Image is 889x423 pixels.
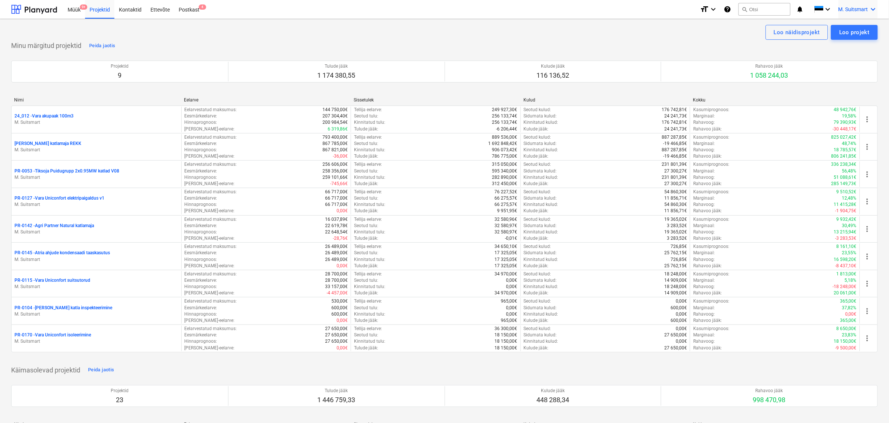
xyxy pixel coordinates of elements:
[492,134,517,141] p: 889 536,00€
[664,168,687,174] p: 27 300,27€
[318,71,356,80] p: 1 174 380,55
[662,161,687,168] p: 231 801,39€
[14,195,104,201] p: PR-0127 - Vara Uniconfort elektripaigaldus v1
[185,119,217,126] p: Hinnaprognoos :
[524,119,558,126] p: Kinnitatud kulud :
[14,113,178,126] div: 24_012 -Vara akupaak 100m3M. Suitsmart
[325,271,348,277] p: 28 700,00€
[322,107,348,113] p: 144 750,00€
[325,277,348,284] p: 28 700,00€
[185,201,217,208] p: Hinnaprognoos :
[536,63,569,70] p: Kulude jääk
[523,97,687,103] div: Kulud
[185,189,237,195] p: Eelarvestatud maksumus :
[354,250,378,256] p: Seotud tulu :
[14,229,178,235] p: M. Suitsmart
[774,28,820,37] div: Loo näidisprojekt
[495,271,517,277] p: 34 970,00€
[354,284,385,290] p: Kinnitatud tulu :
[354,256,385,263] p: Kinnitatud tulu :
[693,229,715,235] p: Rahavoog :
[693,208,722,214] p: Rahavoo jääk :
[693,107,729,113] p: Kasumiprognoos :
[663,141,687,147] p: -19 466,85€
[354,229,385,235] p: Kinnitatud tulu :
[185,174,217,181] p: Hinnaprognoos :
[863,252,872,261] span: more_vert
[492,181,517,187] p: 312 450,00€
[14,201,178,208] p: M. Suitsmart
[524,290,549,296] p: Kulude jääk :
[322,119,348,126] p: 200 984,54€
[506,284,517,290] p: 0,00€
[14,141,81,147] p: [PERSON_NAME] katlamaja REKK
[327,290,348,296] p: -4 457,00€
[693,195,715,201] p: Marginaal :
[87,40,117,52] button: Peida jaotis
[693,290,722,296] p: Rahavoo jääk :
[14,332,178,345] div: PR-0170 -Vara Uniconfort isoleerimineM. Suitsmart
[354,113,378,119] p: Seotud tulu :
[354,107,382,113] p: Tellija eelarve :
[524,277,557,284] p: Sidumata kulud :
[664,284,687,290] p: 18 248,00€
[354,153,378,159] p: Tulude jääk :
[14,147,178,153] p: M. Suitsmart
[354,263,378,269] p: Tulude jääk :
[354,277,378,284] p: Seotud tulu :
[185,134,237,141] p: Eelarvestatud maksumus :
[354,223,378,229] p: Seotud tulu :
[664,195,687,201] p: 11 856,71€
[524,181,549,187] p: Kulude jääk :
[185,223,217,229] p: Eesmärkeelarve :
[693,256,715,263] p: Rahavoog :
[354,119,385,126] p: Kinnitatud tulu :
[831,25,878,40] button: Loo projekt
[524,141,557,147] p: Sidumata kulud :
[524,168,557,174] p: Sidumata kulud :
[495,201,517,208] p: 66 275,57€
[863,334,872,343] span: more_vert
[492,107,517,113] p: 249 927,30€
[836,263,857,269] p: -8 437,10€
[492,153,517,159] p: 786 775,00€
[863,170,872,179] span: more_vert
[524,263,549,269] p: Kulude jääk :
[354,161,382,168] p: Tellija eelarve :
[497,208,517,214] p: 9 951,95€
[331,298,348,304] p: 530,00€
[700,5,709,14] i: format_size
[693,97,857,103] div: Kokku
[492,168,517,174] p: 595 340,00€
[337,208,348,214] p: 0,00€
[834,107,857,113] p: 48 942,76€
[325,223,348,229] p: 22 619,78€
[185,168,217,174] p: Eesmärkeelarve :
[742,6,748,12] span: search
[354,134,382,141] p: Tellija eelarve :
[664,263,687,269] p: 25 762,15€
[185,195,217,201] p: Eesmärkeelarve :
[524,107,551,113] p: Seotud kulud :
[325,195,348,201] p: 66 717,00€
[185,181,235,187] p: [PERSON_NAME]-eelarve :
[354,141,378,147] p: Seotud tulu :
[837,243,857,250] p: 8 161,10€
[328,126,348,132] p: 6 319,86€
[185,208,235,214] p: [PERSON_NAME]-eelarve :
[724,5,731,14] i: Abikeskus
[14,277,90,284] p: PR-0115 - Vara Uniconfort suitsutorud
[664,229,687,235] p: 19 365,02€
[185,126,235,132] p: [PERSON_NAME]-eelarve :
[664,208,687,214] p: 11 856,71€
[14,223,178,235] div: PR-0142 -Agri Partner Natural katlamajaM. Suitsmart
[185,153,235,159] p: [PERSON_NAME]-eelarve :
[838,6,868,12] span: M. Suitsmart
[750,71,788,80] p: 1 058 244,03
[842,168,857,174] p: 56,48%
[14,277,178,290] div: PR-0115 -Vara Uniconfort suitsutorudM. Suitsmart
[693,263,722,269] p: Rahavoo jääk :
[693,250,715,256] p: Marginaal :
[863,115,872,124] span: more_vert
[495,195,517,201] p: 66 275,57€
